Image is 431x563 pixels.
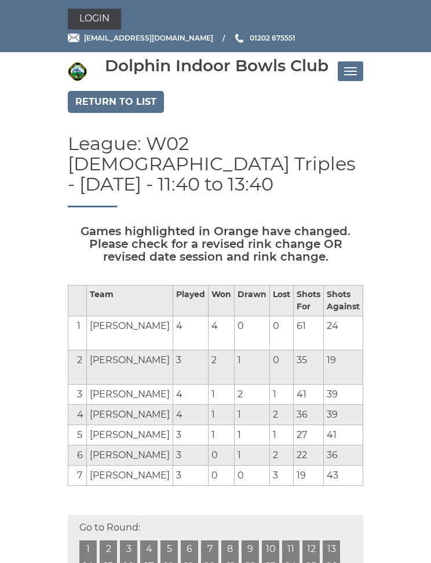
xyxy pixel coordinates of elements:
[262,540,279,558] a: 10
[87,425,173,445] td: [PERSON_NAME]
[173,466,209,486] td: 3
[270,405,294,425] td: 2
[105,57,328,75] div: Dolphin Indoor Bowls Club
[294,316,324,350] td: 61
[324,286,363,316] th: Shots Against
[270,425,294,445] td: 1
[324,350,363,385] td: 19
[87,350,173,385] td: [PERSON_NAME]
[235,445,270,466] td: 1
[235,385,270,405] td: 2
[68,445,87,466] td: 6
[209,445,235,466] td: 0
[209,405,235,425] td: 1
[68,9,121,30] a: Login
[68,350,87,385] td: 2
[235,466,270,486] td: 0
[160,540,178,558] a: 5
[250,34,295,42] span: 01202 675551
[235,34,243,43] img: Phone us
[363,350,396,385] td: 5
[79,540,97,558] a: 1
[270,286,294,316] th: Lost
[363,405,396,425] td: 3
[324,385,363,405] td: 39
[324,425,363,445] td: 41
[235,405,270,425] td: 1
[87,316,173,350] td: [PERSON_NAME]
[209,316,235,350] td: 4
[140,540,158,558] a: 4
[242,540,259,558] a: 9
[363,425,396,445] td: 3
[233,32,295,43] a: Phone us 01202 675551
[68,225,363,263] h5: Games highlighted in Orange have changed. Please check for a revised rink change OR revised date ...
[294,425,324,445] td: 27
[68,466,87,486] td: 7
[68,425,87,445] td: 5
[209,425,235,445] td: 1
[173,425,209,445] td: 3
[87,445,173,466] td: [PERSON_NAME]
[173,445,209,466] td: 3
[68,34,79,42] img: Email
[235,286,270,316] th: Drawn
[173,286,209,316] th: Played
[173,405,209,425] td: 4
[209,385,235,405] td: 1
[270,445,294,466] td: 2
[294,405,324,425] td: 36
[363,286,396,316] th: Points
[68,385,87,405] td: 3
[209,286,235,316] th: Won
[324,466,363,486] td: 43
[338,61,363,81] button: Toggle navigation
[323,540,340,558] a: 13
[181,540,198,558] a: 6
[235,316,270,350] td: 0
[87,286,173,316] th: Team
[173,350,209,385] td: 3
[87,385,173,405] td: [PERSON_NAME]
[68,405,87,425] td: 4
[270,466,294,486] td: 3
[68,133,363,208] h1: League: W02 [DEMOGRAPHIC_DATA] Triples - [DATE] - 11:40 to 13:40
[270,316,294,350] td: 0
[282,540,299,558] a: 11
[294,350,324,385] td: 35
[87,466,173,486] td: [PERSON_NAME]
[363,466,396,486] td: 0
[209,350,235,385] td: 2
[294,466,324,486] td: 19
[324,316,363,350] td: 24
[201,540,218,558] a: 7
[363,385,396,405] td: 4
[68,316,87,350] td: 1
[68,91,164,113] a: Return to list
[173,385,209,405] td: 4
[235,350,270,385] td: 1
[209,466,235,486] td: 0
[302,540,320,558] a: 12
[84,34,213,42] span: [EMAIL_ADDRESS][DOMAIN_NAME]
[324,445,363,466] td: 36
[221,540,239,558] a: 8
[235,425,270,445] td: 1
[363,445,396,466] td: 1
[68,62,87,81] img: Dolphin Indoor Bowls Club
[324,405,363,425] td: 39
[270,385,294,405] td: 1
[294,445,324,466] td: 22
[363,316,396,350] td: 8
[100,540,117,558] a: 2
[294,286,324,316] th: Shots For
[120,540,137,558] a: 3
[294,385,324,405] td: 41
[270,350,294,385] td: 0
[68,32,213,43] a: Email [EMAIL_ADDRESS][DOMAIN_NAME]
[173,316,209,350] td: 4
[87,405,173,425] td: [PERSON_NAME]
